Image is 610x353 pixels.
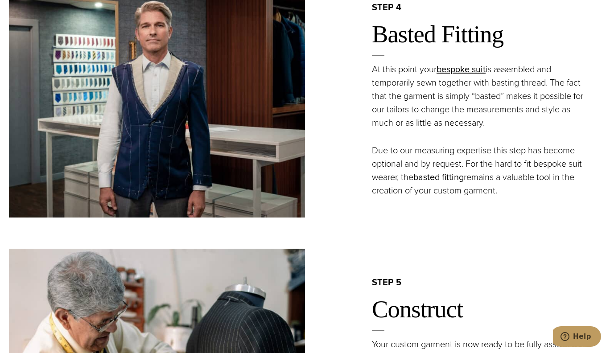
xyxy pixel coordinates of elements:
[372,62,593,129] p: At this point your is assembled and temporarily sewn together with basting thread. The fact that ...
[437,62,486,76] a: bespoke suit
[553,326,601,349] iframe: Opens a widget where you can chat to one of our agents
[372,295,601,324] h2: Construct
[372,1,601,13] h2: step 4
[413,170,464,184] a: basted fitting
[372,20,601,49] h2: Basted Fitting
[372,276,601,288] h2: step 5
[372,144,593,197] p: Due to our measuring expertise this step has become optional and by request. For the hard to fit ...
